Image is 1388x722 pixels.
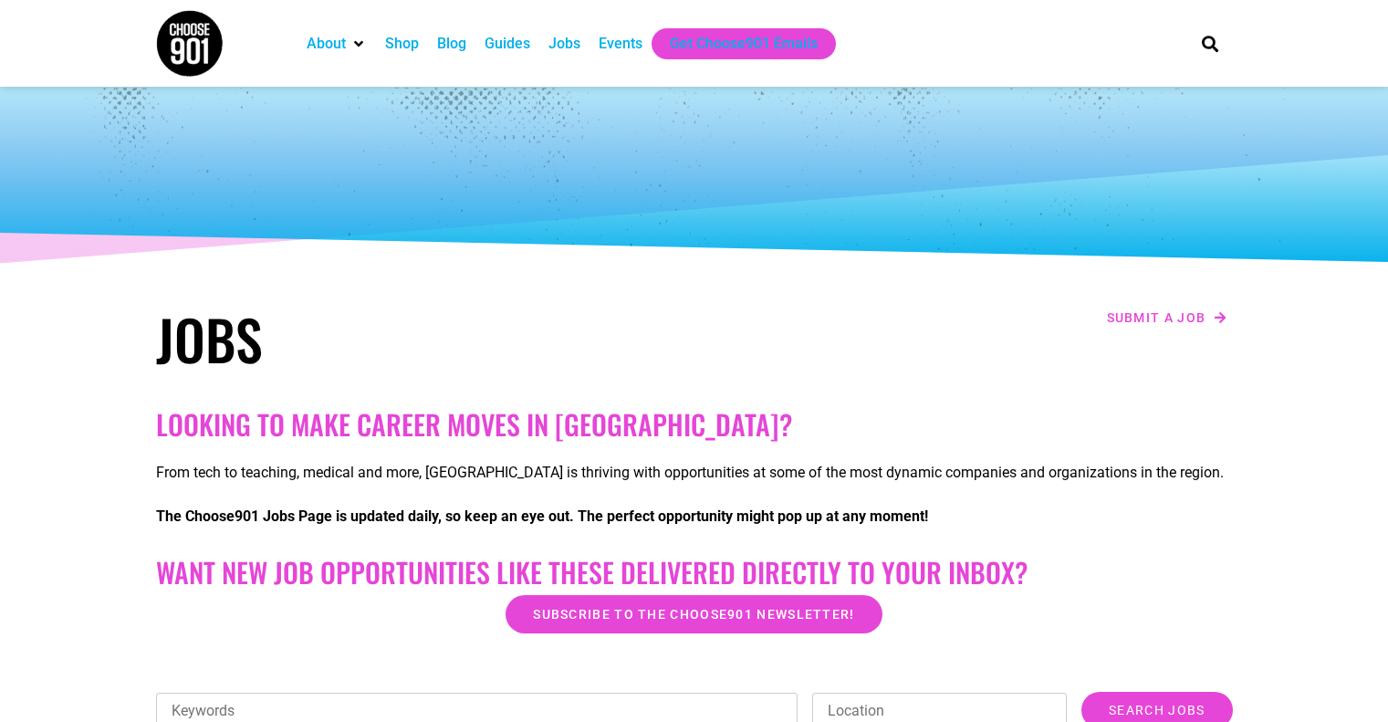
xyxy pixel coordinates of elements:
[1101,306,1233,330] a: Submit a job
[599,33,642,55] a: Events
[485,33,530,55] a: Guides
[297,28,1170,59] nav: Main nav
[297,28,376,59] div: About
[307,33,346,55] a: About
[156,408,1233,441] h2: Looking to make career moves in [GEOGRAPHIC_DATA]?
[506,595,882,633] a: Subscribe to the Choose901 newsletter!
[385,33,419,55] a: Shop
[533,608,854,621] span: Subscribe to the Choose901 newsletter!
[548,33,580,55] a: Jobs
[156,306,685,371] h1: Jobs
[156,462,1233,484] p: From tech to teaching, medical and more, [GEOGRAPHIC_DATA] is thriving with opportunities at some...
[1107,311,1206,324] span: Submit a job
[156,507,928,525] strong: The Choose901 Jobs Page is updated daily, so keep an eye out. The perfect opportunity might pop u...
[156,556,1233,589] h2: Want New Job Opportunities like these Delivered Directly to your Inbox?
[1195,28,1225,58] div: Search
[437,33,466,55] a: Blog
[670,33,818,55] a: Get Choose901 Emails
